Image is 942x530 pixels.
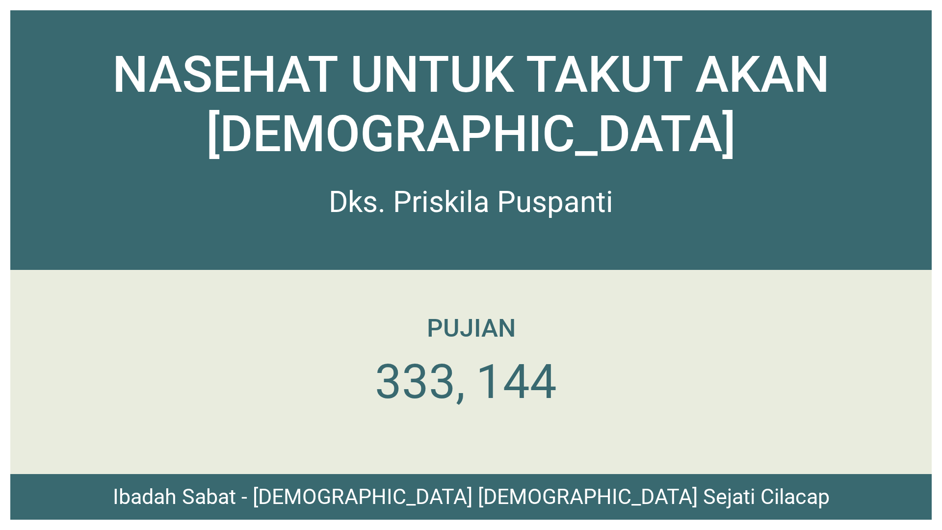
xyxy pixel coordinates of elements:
[375,354,465,410] li: 333
[329,185,613,219] div: Dks. Priskila Puspanti
[476,354,557,410] li: 144
[21,45,921,163] div: NASEHAT UNTUK TAKUT AKAN [DEMOGRAPHIC_DATA]
[427,313,516,343] p: Pujian
[113,484,830,509] div: Ibadah Sabat - [DEMOGRAPHIC_DATA] [DEMOGRAPHIC_DATA] Sejati Cilacap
